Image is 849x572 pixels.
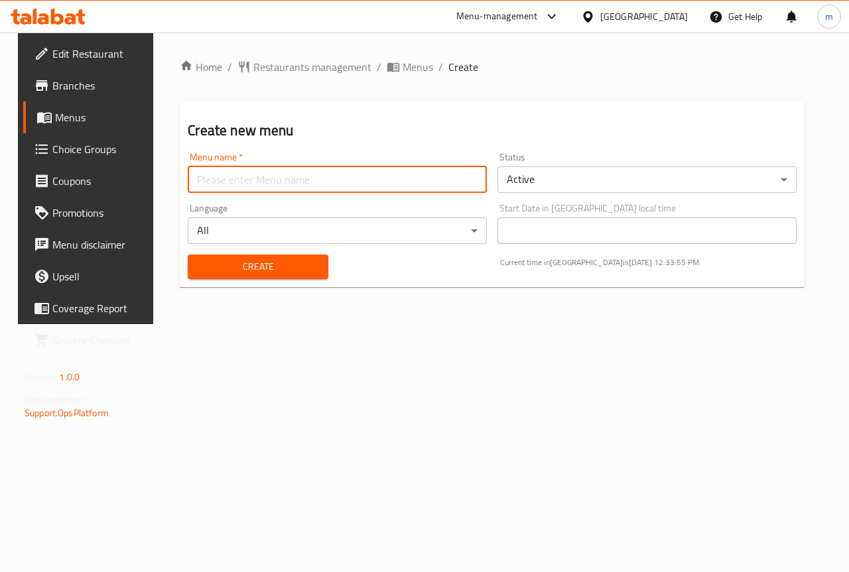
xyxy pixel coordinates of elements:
[600,9,688,24] div: [GEOGRAPHIC_DATA]
[198,258,317,275] span: Create
[52,300,149,316] span: Coverage Report
[52,46,149,62] span: Edit Restaurant
[448,59,478,75] span: Create
[188,166,487,193] input: Please enter Menu name
[52,141,149,157] span: Choice Groups
[23,197,160,229] a: Promotions
[52,78,149,93] span: Branches
[52,237,149,253] span: Menu disclaimer
[23,101,160,133] a: Menus
[59,369,80,386] span: 1.0.0
[23,229,160,260] a: Menu disclaimer
[456,9,538,25] div: Menu-management
[253,59,371,75] span: Restaurants management
[23,292,160,324] a: Coverage Report
[52,332,149,348] span: Grocery Checklist
[500,257,797,268] p: Current time in [GEOGRAPHIC_DATA] is [DATE] 12:33:55 PM
[237,59,371,75] a: Restaurants management
[188,255,328,279] button: Create
[25,391,86,408] span: Get support on:
[23,38,160,70] a: Edit Restaurant
[23,133,160,165] a: Choice Groups
[228,59,232,75] li: /
[52,268,149,284] span: Upsell
[23,165,160,197] a: Coupons
[403,59,433,75] span: Menus
[180,59,805,75] nav: breadcrumb
[23,70,160,101] a: Branches
[825,9,833,24] span: m
[438,59,443,75] li: /
[25,404,109,422] a: Support.OpsPlatform
[52,205,149,221] span: Promotions
[52,173,149,189] span: Coupons
[497,166,797,193] div: Active
[23,324,160,356] a: Grocery Checklist
[25,369,57,386] span: Version:
[23,260,160,292] a: Upsell
[180,59,222,75] a: Home
[387,59,433,75] a: Menus
[188,217,487,244] div: All
[188,121,797,141] h2: Create new menu
[377,59,381,75] li: /
[55,109,149,125] span: Menus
